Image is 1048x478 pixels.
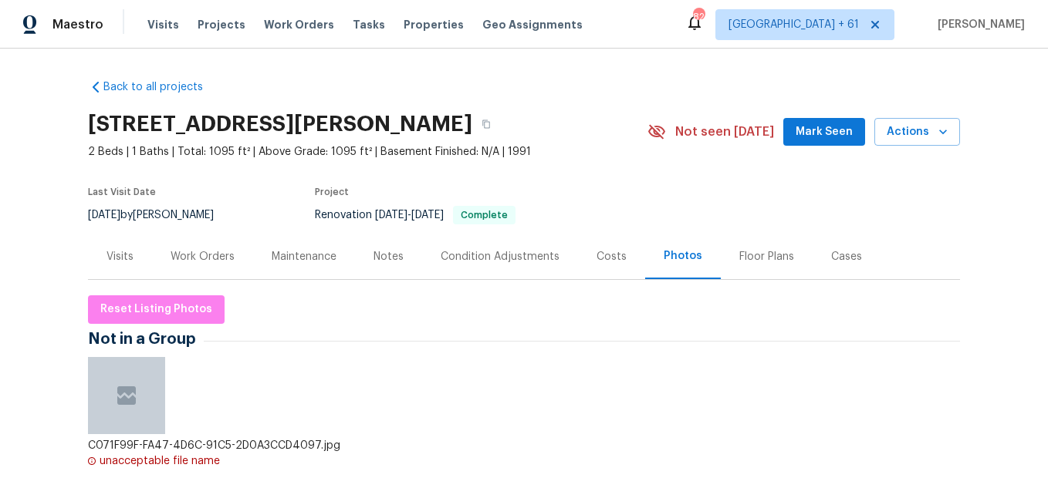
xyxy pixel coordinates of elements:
span: Not seen [DATE] [675,124,774,140]
div: Condition Adjustments [441,249,559,264]
div: Work Orders [171,249,235,264]
a: Back to all projects [88,79,236,95]
span: Geo Assignments [482,17,583,32]
span: Project [315,187,349,197]
span: [GEOGRAPHIC_DATA] + 61 [729,17,859,32]
span: [DATE] [375,210,407,220]
span: Mark Seen [796,123,853,142]
div: Notes [374,249,404,264]
div: unacceptable file name [100,453,220,469]
button: Mark Seen [783,118,865,146]
div: Visits [106,249,134,264]
button: Actions [874,118,960,146]
span: Complete [455,210,514,220]
span: Maestro [52,17,103,32]
span: Reset Listing Photos [100,300,212,319]
div: Floor Plans [739,249,794,264]
span: Last Visit Date [88,187,156,197]
button: Copy Address [472,110,500,138]
span: [PERSON_NAME] [931,17,1025,32]
span: 2 Beds | 1 Baths | Total: 1095 ft² | Above Grade: 1095 ft² | Basement Finished: N/A | 1991 [88,144,647,160]
div: Photos [664,248,702,264]
div: by [PERSON_NAME] [88,206,232,224]
div: 820 [693,9,704,25]
div: Cases [831,249,862,264]
span: Tasks [353,19,385,30]
span: Actions [887,123,948,142]
span: Not in a Group [88,332,204,347]
h2: [STREET_ADDRESS][PERSON_NAME] [88,116,472,132]
div: Costs [597,249,627,264]
span: [DATE] [411,210,444,220]
span: - [375,210,444,220]
span: [DATE] [88,210,120,220]
span: Work Orders [264,17,334,32]
span: Visits [147,17,179,32]
div: C071F99F-FA47-4D6C-91C5-2D0A3CCD4097.jpg [88,438,340,453]
span: Properties [404,17,464,32]
button: Reset Listing Photos [88,295,225,324]
span: Renovation [315,210,516,220]
span: Projects [198,17,245,32]
div: Maintenance [272,249,336,264]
